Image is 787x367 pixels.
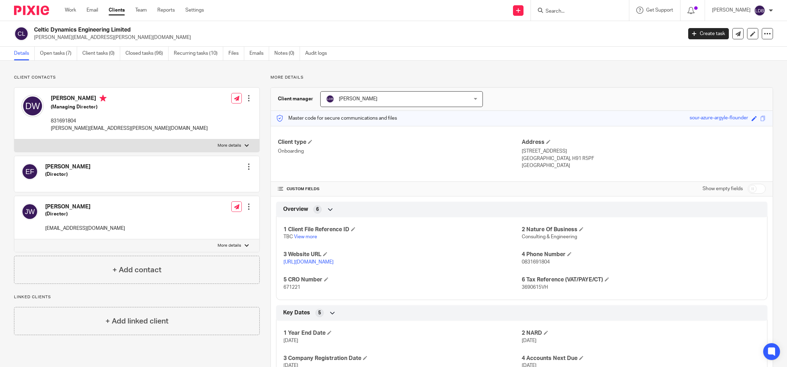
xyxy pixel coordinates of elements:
p: Client contacts [14,75,260,80]
a: View more [294,234,317,239]
h5: (Director) [45,211,125,218]
a: Files [228,47,244,60]
span: Key Dates [283,309,310,316]
span: Overview [283,206,308,213]
a: Settings [185,7,204,14]
h4: Client type [278,139,522,146]
a: Recurring tasks (10) [174,47,223,60]
a: Closed tasks (96) [125,47,169,60]
span: 0831691804 [522,260,550,265]
span: Consulting & Engineering [522,234,577,239]
span: 3690615VH [522,285,548,290]
h4: 2 Nature Of Business [522,226,760,233]
h4: 4 Accounts Next Due [522,355,760,362]
a: Email [87,7,98,14]
h4: 4 Phone Number [522,251,760,258]
h4: [PERSON_NAME] [45,203,125,211]
div: sour-azure-argyle-flounder [690,114,748,122]
i: Primary [100,95,107,102]
h4: [PERSON_NAME] [51,95,208,104]
p: [GEOGRAPHIC_DATA] [522,162,766,169]
p: Onboarding [278,148,522,155]
h4: CUSTOM FIELDS [278,186,522,192]
span: 6 [316,206,319,213]
h4: 6 Tax Reference (VAT/PAYE/CT) [522,276,760,283]
a: Team [135,7,147,14]
img: svg%3E [14,26,29,41]
p: [PERSON_NAME] [712,7,751,14]
h4: 2 NARD [522,329,760,337]
a: Details [14,47,35,60]
img: svg%3E [21,163,38,180]
p: [GEOGRAPHIC_DATA], H91 R5PF [522,155,766,162]
span: 5 [318,309,321,316]
span: Get Support [646,8,673,13]
p: Master code for secure communications and files [276,115,397,122]
p: [STREET_ADDRESS] [522,148,766,155]
a: Emails [249,47,269,60]
img: svg%3E [326,95,334,103]
p: More details [218,143,241,148]
h4: 3 Company Registration Date [283,355,522,362]
h4: 5 CRO Number [283,276,522,283]
label: Show empty fields [703,185,743,192]
img: svg%3E [21,203,38,220]
h4: Address [522,139,766,146]
span: TBC [283,234,293,239]
img: Pixie [14,6,49,15]
a: Notes (0) [274,47,300,60]
h2: Celtic Dynamics Engineering Limited [34,26,549,34]
a: Create task [688,28,729,39]
h4: [PERSON_NAME] [45,163,90,171]
img: svg%3E [21,95,44,117]
input: Search [545,8,608,15]
p: [EMAIL_ADDRESS][DOMAIN_NAME] [45,225,125,232]
a: Open tasks (7) [40,47,77,60]
a: Work [65,7,76,14]
a: Client tasks (0) [82,47,120,60]
h3: Client manager [278,95,313,102]
img: svg%3E [754,5,765,16]
span: 671221 [283,285,300,290]
a: Clients [109,7,125,14]
p: Linked clients [14,294,260,300]
h5: (Managing Director) [51,104,208,111]
h5: (Director) [45,171,90,178]
p: [PERSON_NAME][EMAIL_ADDRESS][PERSON_NAME][DOMAIN_NAME] [51,125,208,132]
span: [DATE] [283,338,298,343]
p: More details [271,75,773,80]
a: Audit logs [305,47,332,60]
p: More details [218,243,241,248]
span: [PERSON_NAME] [339,96,377,101]
h4: 1 Year End Date [283,329,522,337]
a: [URL][DOMAIN_NAME] [283,260,334,265]
h4: 1 Client File Reference ID [283,226,522,233]
span: [DATE] [522,338,536,343]
h4: + Add linked client [105,316,169,327]
h4: 3 Website URL [283,251,522,258]
p: [PERSON_NAME][EMAIL_ADDRESS][PERSON_NAME][DOMAIN_NAME] [34,34,678,41]
a: Reports [157,7,175,14]
h4: + Add contact [112,265,162,275]
p: 831691804 [51,118,208,125]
